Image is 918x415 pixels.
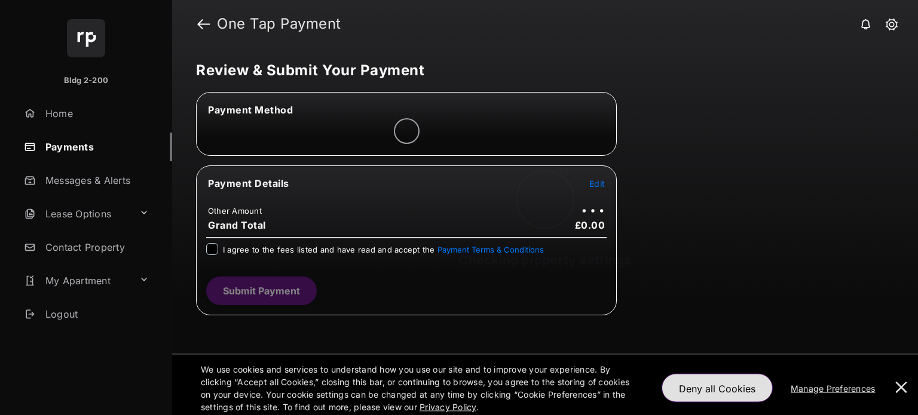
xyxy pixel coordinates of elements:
a: Payments [19,133,172,161]
a: Lease Options [19,199,134,228]
a: Contact Property [19,233,172,262]
a: My Apartment [19,266,134,295]
a: Messages & Alerts [19,166,172,195]
p: Bldg 2-200 [64,75,108,87]
a: Logout [19,300,172,328]
img: svg+xml;base64,PHN2ZyB4bWxucz0iaHR0cDovL3d3dy53My5vcmcvMjAwMC9zdmciIHdpZHRoPSI2NCIgaGVpZ2h0PSI2NC... [67,19,105,57]
a: Home [19,99,172,128]
span: Checking property settings [458,252,631,267]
